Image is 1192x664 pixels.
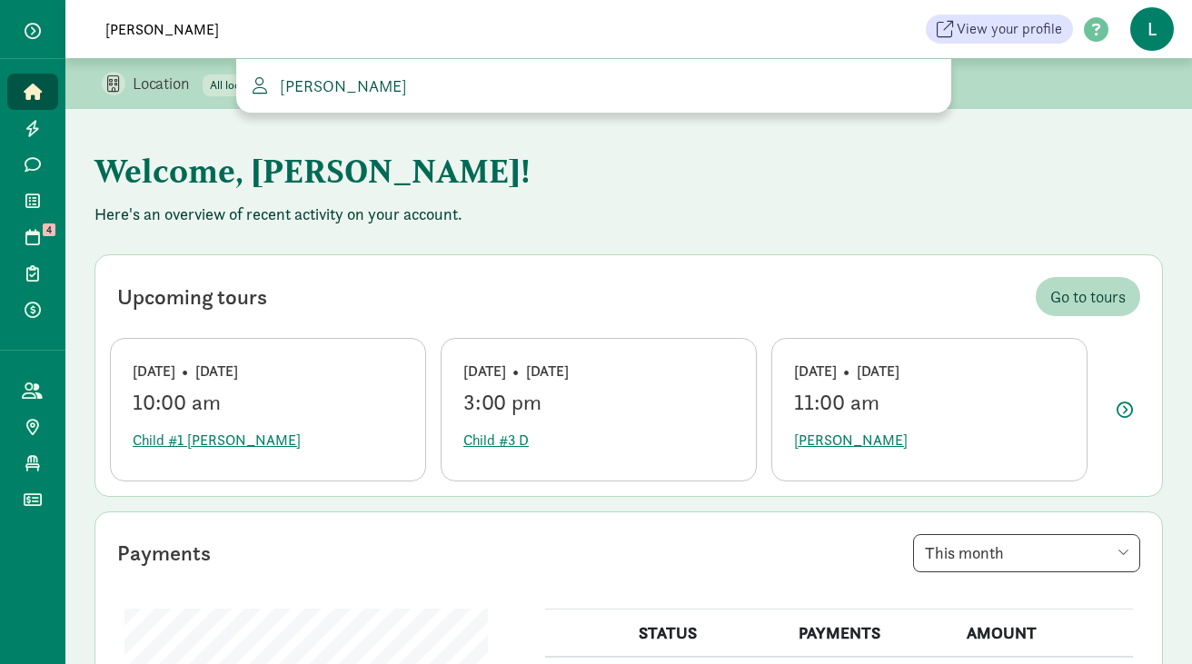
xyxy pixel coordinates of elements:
p: Here's an overview of recent activity on your account. [94,203,1163,225]
div: Upcoming tours [117,281,267,313]
a: [PERSON_NAME] [251,74,937,98]
a: 4 [7,219,58,255]
span: [PERSON_NAME] [794,430,908,451]
span: Go to tours [1050,284,1126,309]
p: Location [133,73,203,94]
a: Go to tours [1036,277,1140,316]
button: Child #1 [PERSON_NAME] [133,422,301,459]
span: Child #1 [PERSON_NAME] [133,430,301,451]
th: AMOUNT [956,609,1133,658]
button: [PERSON_NAME] [794,422,908,459]
span: 4 [43,223,55,236]
th: PAYMENTS [788,609,956,658]
span: Child #3 D [463,430,529,451]
div: 11:00 am [794,390,1065,415]
div: [DATE] • [DATE] [463,361,734,382]
span: View your profile [957,18,1062,40]
div: [DATE] • [DATE] [794,361,1065,382]
span: L [1130,7,1174,51]
div: Payments [117,537,211,570]
span: [PERSON_NAME] [273,75,407,96]
div: [DATE] • [DATE] [133,361,403,382]
div: 10:00 am [133,390,403,415]
button: Child #3 D [463,422,529,459]
input: Search for a family, child or location [94,11,604,47]
iframe: Chat Widget [1101,577,1192,664]
div: 3:00 pm [463,390,734,415]
h1: Welcome, [PERSON_NAME]! [94,138,994,203]
a: View your profile [926,15,1073,44]
th: STATUS [628,609,788,658]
